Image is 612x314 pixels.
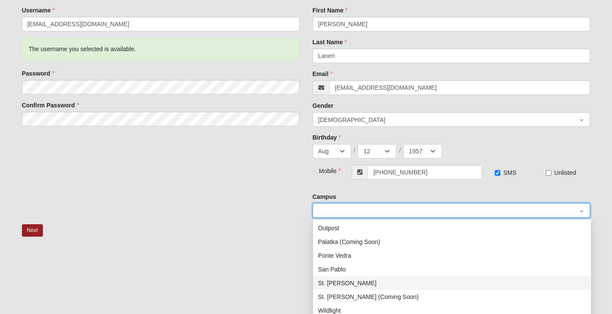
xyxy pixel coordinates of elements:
label: Campus [313,192,336,201]
label: Username [22,6,55,15]
label: Last Name [313,38,347,46]
label: First Name [313,6,348,15]
div: St. Augustine (Coming Soon) [313,290,591,304]
span: SMS [503,169,516,176]
div: St. Johns [313,276,591,290]
span: Female [318,115,577,125]
span: / [354,146,356,155]
span: / [399,146,401,155]
div: San Pablo [318,265,586,274]
div: Outpost [313,221,591,235]
div: Palatka (Coming Soon) [313,235,591,249]
label: Birthday [313,133,341,142]
div: Outpost [318,223,586,233]
div: St. [PERSON_NAME] [318,278,586,288]
div: Ponte Vedra [313,249,591,262]
span: Unlisted [554,169,576,176]
label: Gender [313,101,334,110]
button: Next [22,224,43,237]
label: Password [22,69,55,78]
div: St. [PERSON_NAME] (Coming Soon) [318,292,586,302]
div: Mobile [313,165,336,175]
label: Email [313,70,333,78]
input: SMS [495,170,500,176]
label: Confirm Password [22,101,79,110]
div: Ponte Vedra [318,251,586,260]
div: Palatka (Coming Soon) [318,237,586,247]
div: San Pablo [313,262,591,276]
input: Unlisted [546,170,551,176]
div: The username you selected is available. [22,38,300,61]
